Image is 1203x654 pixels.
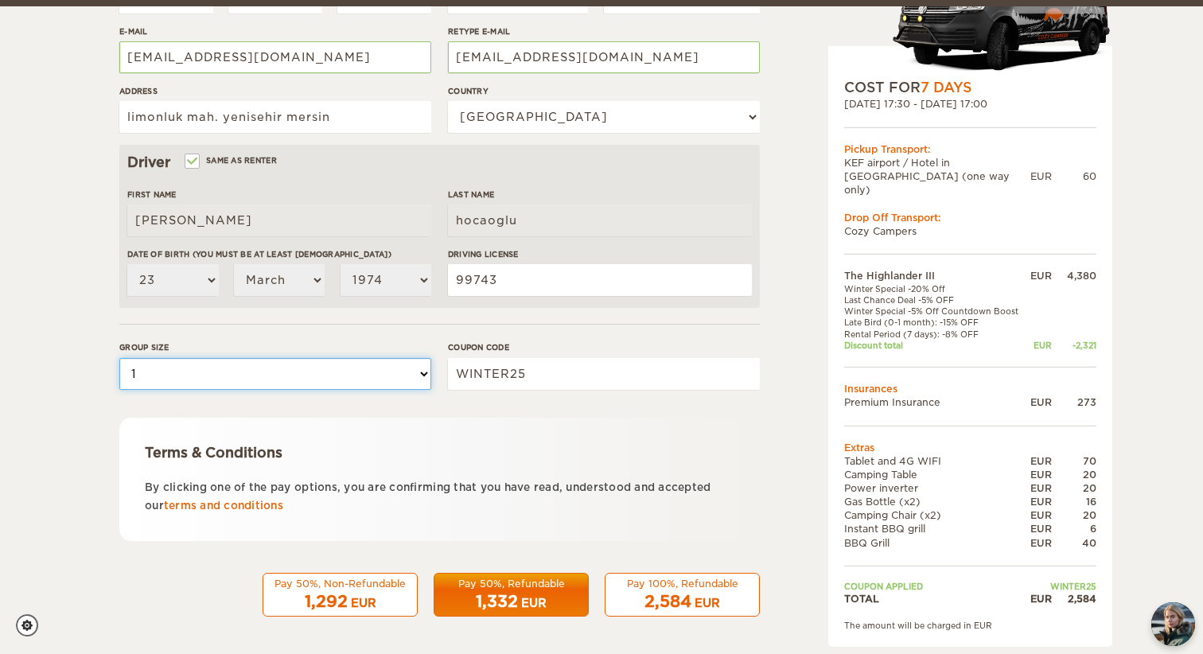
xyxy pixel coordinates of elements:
[305,592,348,611] span: 1,292
[1027,481,1052,495] div: EUR
[844,580,1027,591] td: Coupon applied
[844,224,1096,238] td: Cozy Campers
[1052,535,1096,549] div: 40
[644,592,691,611] span: 2,584
[844,142,1096,155] div: Pickup Transport:
[1027,495,1052,508] div: EUR
[844,535,1027,549] td: BBQ Grill
[476,592,518,611] span: 1,332
[844,306,1027,317] td: Winter Special -5% Off Countdown Boost
[434,573,589,617] button: Pay 50%, Refundable 1,332 EUR
[119,85,431,97] label: Address
[1151,602,1195,646] img: Freyja at Cozy Campers
[844,340,1027,351] td: Discount total
[119,41,431,73] input: e.g. example@example.com
[448,204,752,236] input: e.g. Smith
[263,573,418,617] button: Pay 50%, Non-Refundable 1,292 EUR
[1052,269,1096,282] div: 4,380
[1052,468,1096,481] div: 20
[844,440,1096,454] td: Extras
[921,80,971,95] span: 7 Days
[1052,395,1096,409] div: 273
[448,41,760,73] input: e.g. example@example.com
[127,153,752,172] div: Driver
[444,577,578,590] div: Pay 50%, Refundable
[844,78,1096,97] div: COST FOR
[844,317,1027,328] td: Late Bird (0-1 month): -15% OFF
[1027,269,1052,282] div: EUR
[1052,508,1096,522] div: 20
[615,577,749,590] div: Pay 100%, Refundable
[1027,535,1052,549] div: EUR
[1151,602,1195,646] button: chat-button
[1027,340,1052,351] div: EUR
[844,211,1096,224] div: Drop Off Transport:
[844,508,1027,522] td: Camping Chair (x2)
[16,614,49,636] a: Cookie settings
[1052,592,1096,605] div: 2,584
[273,577,407,590] div: Pay 50%, Non-Refundable
[351,595,376,611] div: EUR
[844,329,1027,340] td: Rental Period (7 days): -8% OFF
[1027,592,1052,605] div: EUR
[844,156,1030,197] td: KEF airport / Hotel in [GEOGRAPHIC_DATA] (one way only)
[1052,340,1096,351] div: -2,321
[844,282,1027,294] td: Winter Special -20% Off
[1052,522,1096,535] div: 6
[1027,580,1096,591] td: WINTER25
[119,25,431,37] label: E-mail
[844,395,1027,409] td: Premium Insurance
[844,522,1027,535] td: Instant BBQ grill
[521,595,547,611] div: EUR
[448,85,760,97] label: Country
[1052,454,1096,467] div: 70
[448,264,752,296] input: e.g. 14789654B
[1052,169,1096,183] div: 60
[844,495,1027,508] td: Gas Bottle (x2)
[1052,495,1096,508] div: 16
[119,341,431,353] label: Group size
[844,468,1027,481] td: Camping Table
[127,189,431,200] label: First Name
[844,382,1096,395] td: Insurances
[164,500,283,512] a: terms and conditions
[844,294,1027,306] td: Last Chance Deal -5% OFF
[844,454,1027,467] td: Tablet and 4G WIFI
[145,478,734,516] p: By clicking one of the pay options, you are confirming that you have read, understood and accepte...
[1027,395,1052,409] div: EUR
[448,25,760,37] label: Retype E-mail
[1052,481,1096,495] div: 20
[127,248,431,260] label: Date of birth (You must be at least [DEMOGRAPHIC_DATA])
[186,153,277,168] label: Same as renter
[844,481,1027,495] td: Power inverter
[1027,522,1052,535] div: EUR
[844,269,1027,282] td: The Highlander III
[1027,508,1052,522] div: EUR
[1027,454,1052,467] div: EUR
[145,443,734,462] div: Terms & Conditions
[1027,468,1052,481] div: EUR
[844,97,1096,111] div: [DATE] 17:30 - [DATE] 17:00
[844,620,1096,631] div: The amount will be charged in EUR
[695,595,720,611] div: EUR
[119,101,431,133] input: e.g. Street, City, Zip Code
[186,158,197,168] input: Same as renter
[448,341,760,353] label: Coupon code
[448,189,752,200] label: Last Name
[127,204,431,236] input: e.g. William
[1030,169,1052,183] div: EUR
[448,248,752,260] label: Driving License
[844,592,1027,605] td: TOTAL
[605,573,760,617] button: Pay 100%, Refundable 2,584 EUR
